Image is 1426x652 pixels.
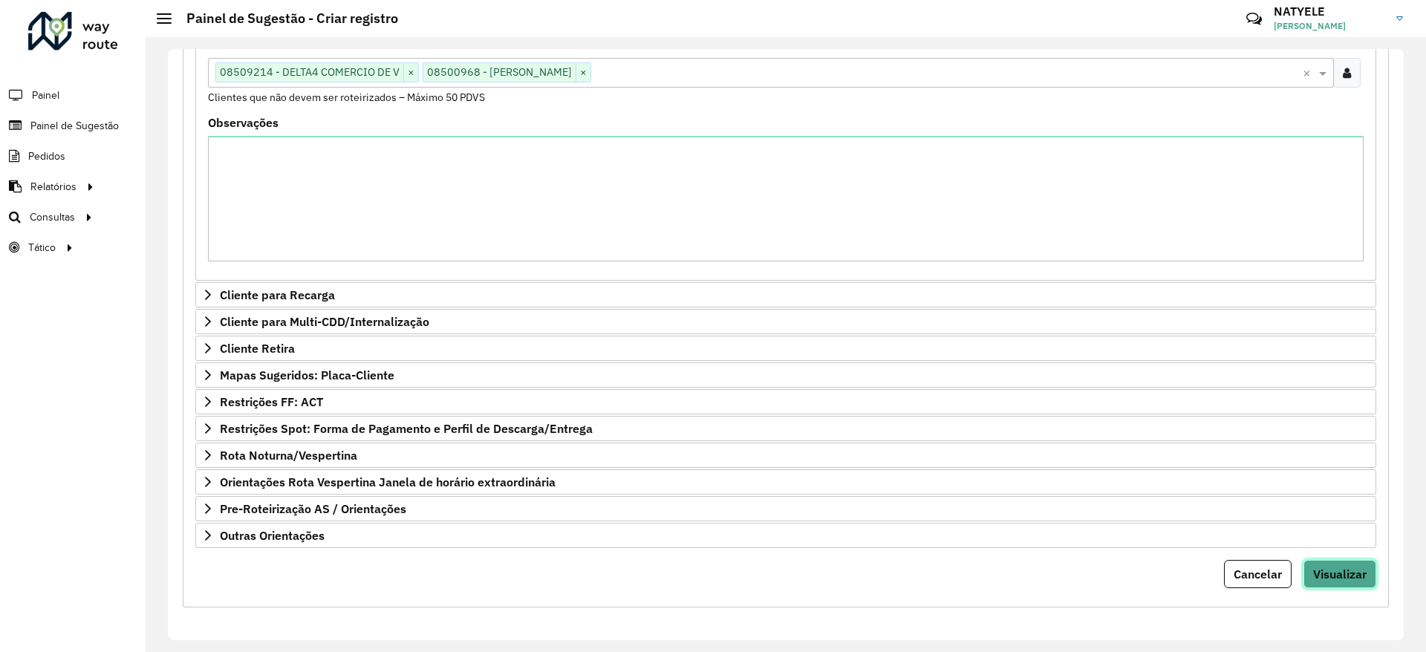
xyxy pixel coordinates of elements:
[195,282,1376,307] a: Cliente para Recarga
[1238,3,1270,35] a: Contato Rápido
[195,443,1376,468] a: Rota Noturna/Vespertina
[32,88,59,103] span: Painel
[220,342,295,354] span: Cliente Retira
[30,118,119,134] span: Painel de Sugestão
[1313,567,1367,581] span: Visualizar
[403,64,418,82] span: ×
[195,469,1376,495] a: Orientações Rota Vespertina Janela de horário extraordinária
[195,33,1376,281] div: Preservar Cliente - Devem ficar no buffer, não roteirizar
[220,369,394,381] span: Mapas Sugeridos: Placa-Cliente
[216,63,403,81] span: 08509214 - DELTA4 COMERCIO DE V
[195,362,1376,388] a: Mapas Sugeridos: Placa-Cliente
[220,503,406,515] span: Pre-Roteirização AS / Orientações
[423,63,576,81] span: 08500968 - [PERSON_NAME]
[220,423,593,434] span: Restrições Spot: Forma de Pagamento e Perfil de Descarga/Entrega
[220,449,357,461] span: Rota Noturna/Vespertina
[220,316,429,327] span: Cliente para Multi-CDD/Internalização
[220,529,325,541] span: Outras Orientações
[195,389,1376,414] a: Restrições FF: ACT
[1224,560,1292,588] button: Cancelar
[1274,19,1385,33] span: [PERSON_NAME]
[576,64,590,82] span: ×
[195,309,1376,334] a: Cliente para Multi-CDD/Internalização
[208,91,485,104] small: Clientes que não devem ser roteirizados – Máximo 50 PDVS
[30,179,76,195] span: Relatórios
[1303,560,1376,588] button: Visualizar
[1303,64,1315,82] span: Clear all
[1274,4,1385,19] h3: NATYELE
[28,149,65,164] span: Pedidos
[172,10,398,27] h2: Painel de Sugestão - Criar registro
[195,523,1376,548] a: Outras Orientações
[195,336,1376,361] a: Cliente Retira
[220,396,323,408] span: Restrições FF: ACT
[195,416,1376,441] a: Restrições Spot: Forma de Pagamento e Perfil de Descarga/Entrega
[30,209,75,225] span: Consultas
[220,289,335,301] span: Cliente para Recarga
[220,476,556,488] span: Orientações Rota Vespertina Janela de horário extraordinária
[28,240,56,255] span: Tático
[1234,567,1282,581] span: Cancelar
[208,114,279,131] label: Observações
[195,496,1376,521] a: Pre-Roteirização AS / Orientações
